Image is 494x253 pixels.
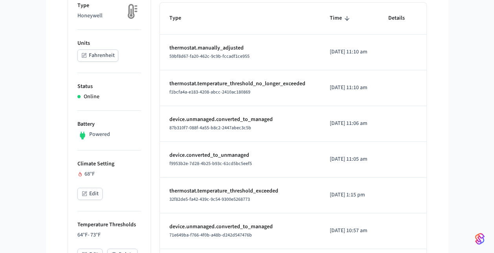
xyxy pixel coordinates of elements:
span: Time [330,12,352,24]
p: [DATE] 10:57 am [330,227,369,235]
img: SeamLogoGradient.69752ec5.svg [475,233,485,245]
p: [DATE] 11:10 am [330,84,369,92]
p: Temperature Thresholds [77,221,141,229]
p: Powered [89,130,110,139]
p: [DATE] 11:10 am [330,48,369,56]
img: thermostat_fallback [121,2,141,21]
p: Battery [77,120,141,128]
p: Climate Setting [77,160,141,168]
p: [DATE] 11:05 am [330,155,369,163]
p: thermostat.temperature_threshold_no_longer_exceeded [169,80,311,88]
span: f9953b2e-7d28-4b25-b93c-61cd5bc5eef5 [169,160,252,167]
p: thermostat.temperature_threshold_exceeded [169,187,311,195]
span: Type [169,12,191,24]
span: Details [388,12,415,24]
p: Online [84,93,99,101]
p: 64 °F - 73 °F [77,231,141,239]
span: 71e649ba-f766-4f0b-a48b-d242d547476b [169,232,252,238]
button: Edit [77,188,103,200]
p: device.converted_to_unmanaged [169,151,311,159]
p: device.unmanaged.converted_to_managed [169,223,311,231]
p: Status [77,82,141,91]
p: [DATE] 11:06 am [330,119,369,128]
div: 68 °F [77,170,141,178]
button: Fahrenheit [77,49,118,62]
p: Honeywell [77,12,141,20]
span: 87b310f7-088f-4a55-b8c2-2447abec3c5b [169,125,251,131]
p: device.unmanaged.converted_to_managed [169,115,311,124]
span: 59bf8d67-fa20-462c-9c9b-fccadf1ce955 [169,53,250,60]
p: thermostat.manually_adjusted [169,44,311,52]
p: [DATE] 1:15 pm [330,191,369,199]
span: f1bcfa4a-e183-4208-abcc-2410ac180869 [169,89,250,95]
p: Units [77,39,141,48]
span: 32f82de5-fa42-439c-9c54-9300e5268773 [169,196,250,203]
p: Type [77,2,141,10]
